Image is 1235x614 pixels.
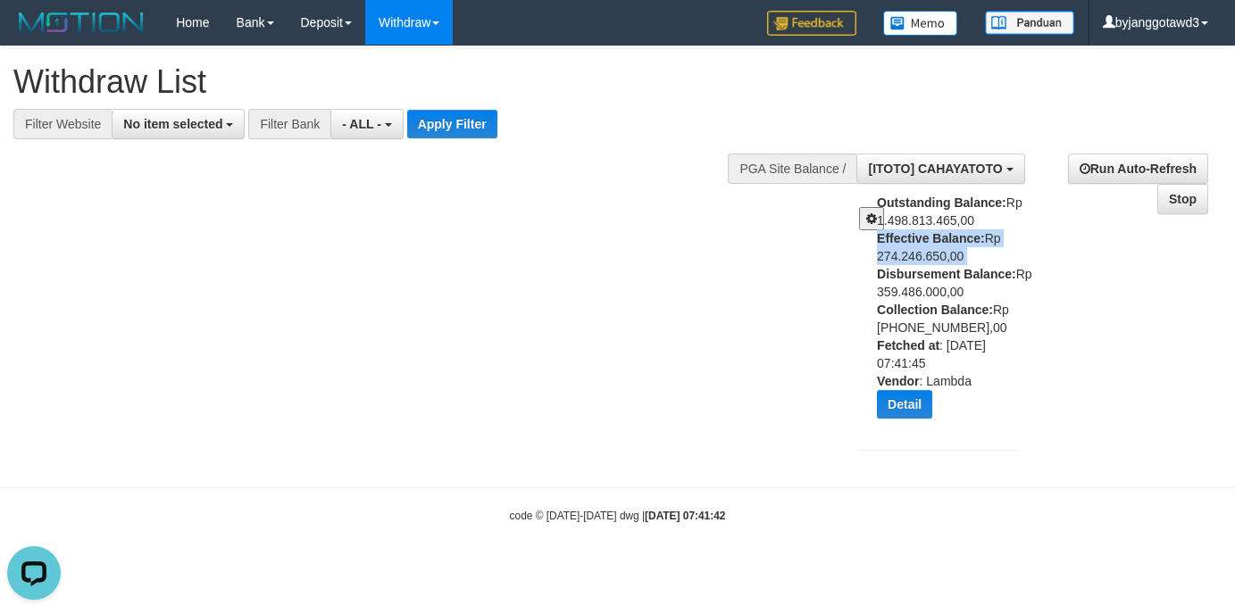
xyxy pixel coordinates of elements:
[877,231,985,245] b: Effective Balance:
[1068,153,1208,184] a: Run Auto-Refresh
[13,109,112,139] div: Filter Website
[877,267,1016,281] b: Disbursement Balance:
[510,510,726,522] small: code © [DATE]-[DATE] dwg |
[767,11,856,36] img: Feedback.jpg
[877,195,1006,210] b: Outstanding Balance:
[1157,184,1208,214] a: Stop
[7,7,61,61] button: Open LiveChat chat widget
[877,390,932,419] button: Detail
[877,374,919,388] b: Vendor
[868,162,1002,176] span: [ITOTO] CAHAYATOTO
[112,109,245,139] button: No item selected
[985,11,1074,35] img: panduan.png
[877,303,993,317] b: Collection Balance:
[728,153,856,184] div: PGA Site Balance /
[407,110,497,138] button: Apply Filter
[342,117,381,131] span: - ALL -
[123,117,222,131] span: No item selected
[248,109,330,139] div: Filter Bank
[883,11,958,36] img: Button%20Memo.svg
[330,109,403,139] button: - ALL -
[856,153,1024,184] button: [ITOTO] CAHAYATOTO
[13,9,149,36] img: MOTION_logo.png
[13,64,805,100] h1: Withdraw List
[645,510,725,522] strong: [DATE] 07:41:42
[877,194,1033,432] div: Rp 1.498.813.465,00 Rp 274.246.650,00 Rp 359.486.000,00 Rp [PHONE_NUMBER],00 : [DATE] 07:41:45 : ...
[877,338,939,353] b: Fetched at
